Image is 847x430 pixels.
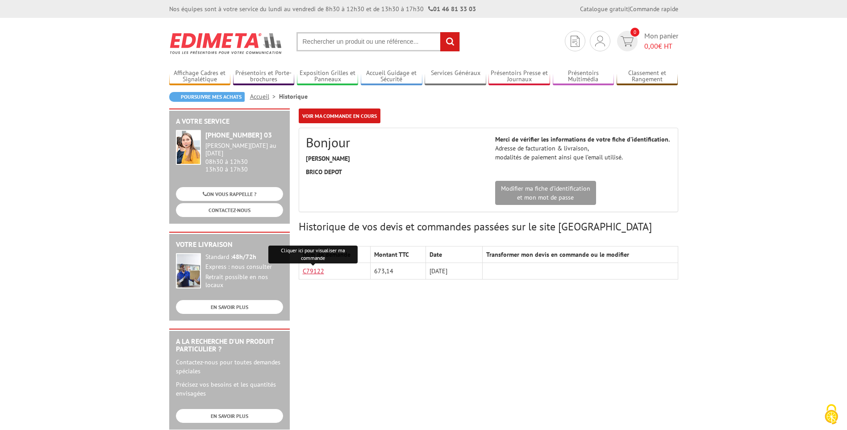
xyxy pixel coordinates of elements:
a: Classement et Rangement [617,69,678,84]
div: Cliquer ici pour visualiser ma commande [268,246,358,263]
li: Historique [279,92,308,101]
div: Retrait possible en nos locaux [205,273,283,289]
span: Mon panier [644,31,678,51]
a: Affichage Cadres et Signalétique [169,69,231,84]
h2: Votre livraison [176,241,283,249]
div: [PERSON_NAME][DATE] au [DATE] [205,142,283,157]
img: devis rapide [595,36,605,46]
span: € HT [644,41,678,51]
a: Présentoirs et Porte-brochures [233,69,295,84]
a: Catalogue gratuit [580,5,628,13]
div: Standard : [205,253,283,261]
p: Contactez-nous pour toutes demandes spéciales [176,358,283,376]
button: Cookies (fenêtre modale) [816,400,847,430]
img: devis rapide [571,36,580,47]
a: Présentoirs Multimédia [553,69,614,84]
a: EN SAVOIR PLUS [176,300,283,314]
a: Accueil Guidage et Sécurité [361,69,422,84]
input: Rechercher un produit ou une référence... [296,32,460,51]
th: Montant TTC [371,246,426,263]
h2: A la recherche d'un produit particulier ? [176,338,283,353]
a: ON VOUS RAPPELLE ? [176,187,283,201]
strong: 48h/72h [232,253,256,261]
a: EN SAVOIR PLUS [176,409,283,423]
a: Présentoirs Presse et Journaux [488,69,550,84]
a: devis rapide 0 Mon panier 0,00€ HT [615,31,678,51]
img: Edimeta [169,27,283,60]
div: Express : nous consulter [205,263,283,271]
th: Transformer mon devis en commande ou le modifier [483,246,678,263]
strong: [PERSON_NAME] [306,154,350,163]
h2: A votre service [176,117,283,125]
strong: Merci de vérifier les informations de votre fiche d’identification. [495,135,670,143]
div: Nos équipes sont à votre service du lundi au vendredi de 8h30 à 12h30 et de 13h30 à 17h30 [169,4,476,13]
p: Adresse de facturation & livraison, modalités de paiement ainsi que l’email utilisé. [495,135,671,162]
th: Date [426,246,482,263]
p: Précisez vos besoins et les quantités envisagées [176,380,283,398]
a: CONTACTEZ-NOUS [176,203,283,217]
a: Accueil [250,92,279,100]
span: 0 [630,28,639,37]
a: Modifier ma fiche d'identificationet mon mot de passe [495,181,596,205]
img: widget-livraison.jpg [176,253,201,288]
h3: Historique de vos devis et commandes passées sur le site [GEOGRAPHIC_DATA] [299,221,678,233]
strong: BRICO DEPOT [306,168,342,176]
a: Poursuivre mes achats [169,92,245,102]
strong: 01 46 81 33 03 [428,5,476,13]
div: | [580,4,678,13]
span: 0,00 [644,42,658,50]
a: Services Généraux [425,69,486,84]
img: devis rapide [621,36,634,46]
a: Voir ma commande en cours [299,109,380,123]
input: rechercher [440,32,459,51]
a: Commande rapide [630,5,678,13]
div: 08h30 à 12h30 13h30 à 17h30 [205,142,283,173]
td: [DATE] [426,263,482,280]
td: 673,14 [371,263,426,280]
a: C79122 [303,267,324,275]
img: widget-service.jpg [176,130,201,165]
strong: [PHONE_NUMBER] 03 [205,130,272,139]
a: Exposition Grilles et Panneaux [297,69,359,84]
img: Cookies (fenêtre modale) [820,403,843,426]
h2: Bonjour [306,135,482,150]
